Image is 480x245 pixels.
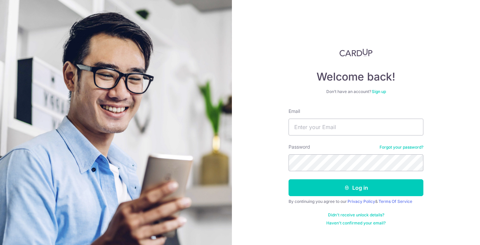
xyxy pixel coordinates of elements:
[289,108,300,115] label: Email
[289,119,423,135] input: Enter your Email
[289,199,423,204] div: By continuing you agree to our &
[339,49,372,57] img: CardUp Logo
[380,145,423,150] a: Forgot your password?
[289,89,423,94] div: Don’t have an account?
[289,70,423,84] h4: Welcome back!
[379,199,412,204] a: Terms Of Service
[348,199,375,204] a: Privacy Policy
[289,144,310,150] label: Password
[328,212,384,218] a: Didn't receive unlock details?
[289,179,423,196] button: Log in
[326,220,386,226] a: Haven't confirmed your email?
[372,89,386,94] a: Sign up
